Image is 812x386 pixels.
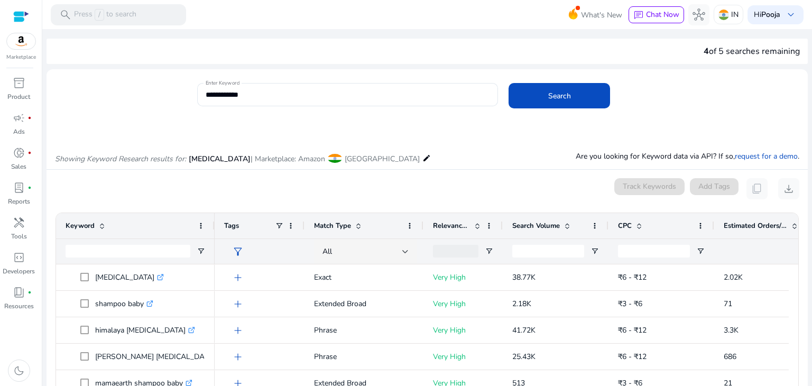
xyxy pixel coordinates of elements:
span: campaign [13,112,25,124]
mat-icon: edit [422,152,431,164]
span: [MEDICAL_DATA] [189,154,251,164]
input: CPC Filter Input [618,245,690,258]
span: ₹3 - ₹6 [618,299,642,309]
button: Open Filter Menu [590,247,599,255]
span: ₹6 - ₹12 [618,352,647,362]
span: 38.77K [512,272,536,282]
div: of 5 searches remaining [704,45,800,58]
span: [GEOGRAPHIC_DATA] [345,154,420,164]
p: IN [731,5,739,24]
span: All [322,246,332,256]
input: Keyword Filter Input [66,245,190,258]
span: book_4 [13,286,25,299]
p: Are you looking for Keyword data via API? If so, . [576,151,799,162]
span: add [232,324,244,337]
span: fiber_manual_record [27,290,32,295]
span: Estimated Orders/Month [724,221,787,231]
p: Very High [433,319,493,341]
img: amazon.svg [7,33,35,49]
span: ₹6 - ₹12 [618,272,647,282]
p: Resources [4,301,34,311]
input: Search Volume Filter Input [512,245,584,258]
span: hub [693,8,705,21]
button: Open Filter Menu [696,247,705,255]
button: Open Filter Menu [485,247,493,255]
span: Match Type [314,221,351,231]
span: ₹6 - ₹12 [618,325,647,335]
span: filter_alt [232,245,244,258]
p: Extended Broad [314,293,414,315]
button: chatChat Now [629,6,684,23]
span: Tags [224,221,239,231]
span: 41.72K [512,325,536,335]
span: Search [548,90,571,102]
span: 4 [704,45,709,57]
p: Reports [8,197,30,206]
p: Developers [3,266,35,276]
span: add [232,271,244,284]
button: hub [688,4,709,25]
span: 3.3K [724,325,739,335]
span: dark_mode [13,364,25,377]
p: Product [7,92,30,102]
span: | Marketplace: Amazon [251,154,325,164]
p: Hi [754,11,780,19]
p: Tools [11,232,27,241]
p: Very High [433,266,493,288]
span: Search Volume [512,221,560,231]
span: Keyword [66,221,95,231]
button: download [778,178,799,199]
p: Sales [11,162,26,171]
p: Marketplace [6,53,36,61]
button: Open Filter Menu [197,247,205,255]
span: handyman [13,216,25,229]
span: donut_small [13,146,25,159]
mat-label: Enter Keyword [206,79,239,87]
span: keyboard_arrow_down [785,8,797,21]
span: 2.18K [512,299,531,309]
p: [MEDICAL_DATA] [95,266,164,288]
p: Press to search [74,9,136,21]
i: Showing Keyword Research results for: [55,154,186,164]
p: Ads [13,127,25,136]
span: chat [633,10,644,21]
span: search [59,8,72,21]
p: Very High [433,293,493,315]
span: 25.43K [512,352,536,362]
span: 2.02K [724,272,743,282]
span: fiber_manual_record [27,116,32,120]
p: Phrase [314,346,414,367]
span: Chat Now [646,10,679,20]
p: [PERSON_NAME] [MEDICAL_DATA] [95,346,225,367]
span: / [95,9,104,21]
a: request for a demo [735,151,798,161]
span: download [782,182,795,195]
span: Relevance Score [433,221,470,231]
span: fiber_manual_record [27,151,32,155]
b: Pooja [761,10,780,20]
p: Exact [314,266,414,288]
span: add [232,298,244,310]
span: inventory_2 [13,77,25,89]
p: Very High [433,346,493,367]
span: CPC [618,221,632,231]
p: Phrase [314,319,414,341]
button: Search [509,83,610,108]
span: add [232,351,244,363]
span: fiber_manual_record [27,186,32,190]
span: 686 [724,352,736,362]
span: code_blocks [13,251,25,264]
span: 71 [724,299,732,309]
p: shampoo baby [95,293,153,315]
img: in.svg [718,10,729,20]
span: lab_profile [13,181,25,194]
p: himalaya [MEDICAL_DATA] [95,319,195,341]
span: What's New [581,6,622,24]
